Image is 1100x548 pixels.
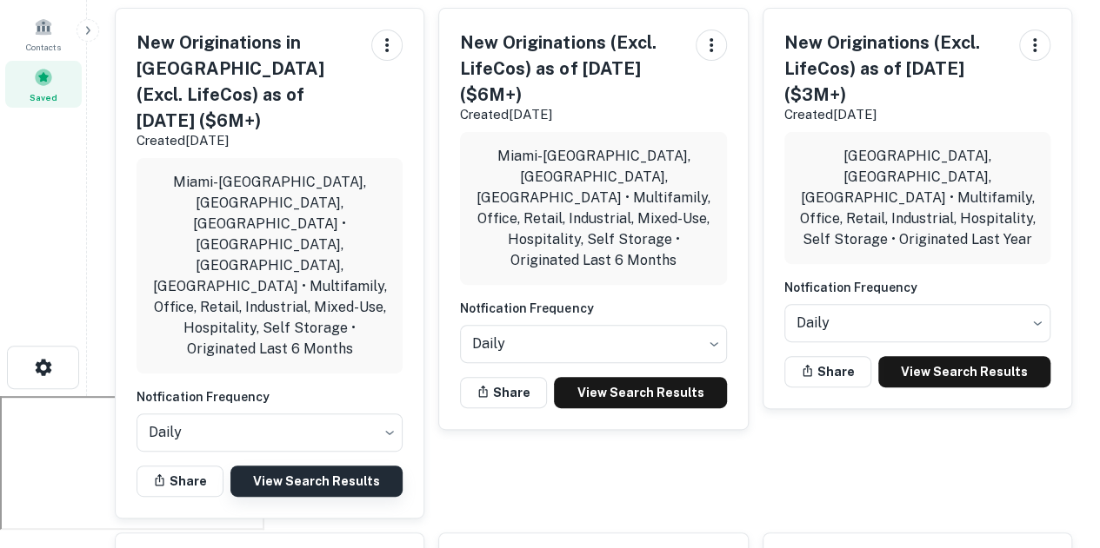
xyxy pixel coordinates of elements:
div: Without label [784,299,1050,347]
span: Saved [30,90,57,104]
h5: New Originations in [GEOGRAPHIC_DATA] (Excl. LifeCos) as of [DATE] ($6M+) [137,30,357,134]
a: View Search Results [878,356,1050,387]
button: Share [784,356,871,387]
h5: New Originations (Excl. LifeCos) as of [DATE] ($3M+) [784,30,1005,108]
h6: Notfication Frequency [137,387,403,406]
p: [GEOGRAPHIC_DATA], [GEOGRAPHIC_DATA], [GEOGRAPHIC_DATA] • Multifamily, Office, Retail, Industrial... [798,146,1037,250]
button: Share [460,377,547,408]
a: Contacts [5,10,82,57]
a: Saved [5,61,82,108]
a: View Search Results [230,465,403,497]
h6: Notfication Frequency [460,299,726,318]
p: Miami-[GEOGRAPHIC_DATA], [GEOGRAPHIC_DATA], [GEOGRAPHIC_DATA] • [GEOGRAPHIC_DATA], [GEOGRAPHIC_DA... [150,172,389,360]
div: Without label [137,408,403,457]
span: Contacts [26,40,61,54]
button: Share [137,465,223,497]
h5: New Originations (Excl. LifeCos) as of [DATE] ($6M+) [460,30,681,108]
iframe: Chat Widget [1013,409,1100,492]
a: View Search Results [554,377,726,408]
p: Created [DATE] [460,104,681,125]
p: Miami-[GEOGRAPHIC_DATA], [GEOGRAPHIC_DATA], [GEOGRAPHIC_DATA] • Multifamily, Office, Retail, Indu... [474,146,712,271]
p: Created [DATE] [784,104,1005,125]
div: Without label [460,320,726,368]
p: Created [DATE] [137,130,357,151]
h6: Notfication Frequency [784,278,1050,297]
